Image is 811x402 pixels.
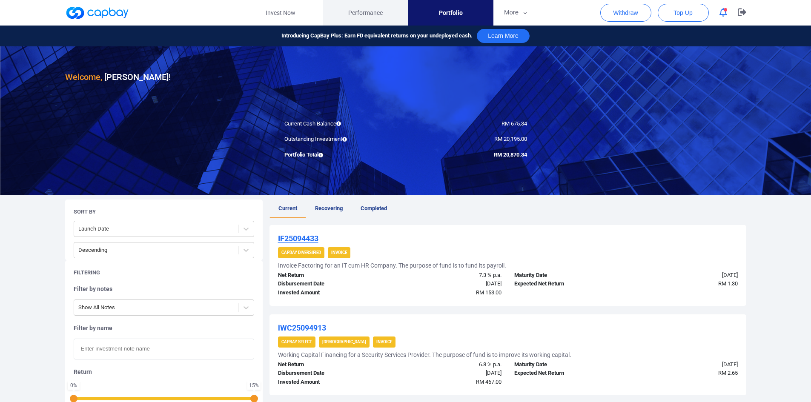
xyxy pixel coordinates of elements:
[278,262,506,269] h5: Invoice Factoring for an IT cum HR Company. The purpose of fund is to fund its payroll.
[69,383,78,388] div: 0 %
[74,324,254,332] h5: Filter by name
[278,205,297,211] span: Current
[278,323,326,332] u: iWC25094913
[390,369,508,378] div: [DATE]
[348,8,383,17] span: Performance
[390,271,508,280] div: 7.3 % p.a.
[74,285,254,293] h5: Filter by notes
[673,9,692,17] span: Top Up
[278,120,406,128] div: Current Cash Balance
[281,250,321,255] strong: CapBay Diversified
[361,205,387,211] span: Completed
[376,339,392,344] strong: Invoice
[600,4,651,22] button: Withdraw
[65,70,171,84] h3: [PERSON_NAME] !
[390,360,508,369] div: 6.8 % p.a.
[65,72,102,82] span: Welcome,
[658,4,709,22] button: Top Up
[281,31,473,40] span: Introducing CapBay Plus: Earn FD equivalent returns on your undeployed cash.
[439,8,463,17] span: Portfolio
[331,250,347,255] strong: Invoice
[494,136,527,142] span: RM 20,195.00
[272,360,390,369] div: Net Return
[278,351,571,359] h5: Working Capital Financing for a Security Services Provider. The purpose of fund is to improve its...
[272,378,390,387] div: Invested Amount
[272,271,390,280] div: Net Return
[249,383,259,388] div: 15 %
[502,120,527,127] span: RM 675.34
[508,271,626,280] div: Maturity Date
[74,208,96,216] h5: Sort By
[315,205,343,211] span: Recovering
[278,234,318,243] u: IF25094433
[74,339,254,359] input: Enter investment note name
[476,379,502,385] span: RM 467.00
[74,368,254,376] h5: Return
[626,360,744,369] div: [DATE]
[508,279,626,288] div: Expected Net Return
[508,360,626,369] div: Maturity Date
[278,135,406,144] div: Outstanding Investment
[272,369,390,378] div: Disbursement Date
[718,370,738,376] span: RM 2.65
[322,339,366,344] strong: [DEMOGRAPHIC_DATA]
[272,288,390,297] div: Invested Amount
[390,279,508,288] div: [DATE]
[74,269,100,277] h5: Filtering
[476,289,502,296] span: RM 153.00
[278,151,406,160] div: Portfolio Total
[508,369,626,378] div: Expected Net Return
[626,271,744,280] div: [DATE]
[272,279,390,288] div: Disbursement Date
[477,29,530,43] button: Learn More
[281,339,312,344] strong: CapBay Select
[718,280,738,287] span: RM 1.30
[494,151,527,158] span: RM 20,870.34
